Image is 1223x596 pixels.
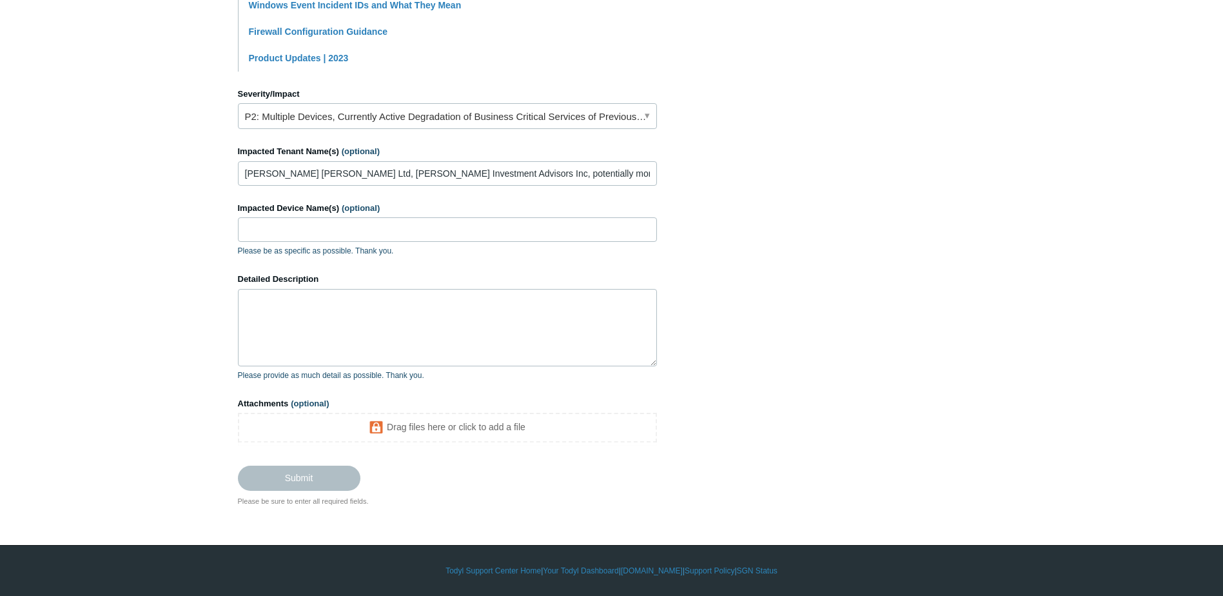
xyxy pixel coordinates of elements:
a: [DOMAIN_NAME] [621,565,683,577]
label: Detailed Description [238,273,657,286]
a: P2: Multiple Devices, Currently Active Degradation of Business Critical Services of Previously Wo... [238,103,657,129]
label: Impacted Tenant Name(s) [238,145,657,158]
a: Product Updates | 2023 [249,53,349,63]
p: Please be as specific as possible. Thank you. [238,245,657,257]
a: SGN Status [737,565,778,577]
label: Attachments [238,397,657,410]
a: Firewall Configuration Guidance [249,26,387,37]
label: Impacted Device Name(s) [238,202,657,215]
span: (optional) [291,399,329,408]
div: Please be sure to enter all required fields. [238,496,657,507]
a: Todyl Support Center Home [445,565,541,577]
label: Severity/Impact [238,88,657,101]
div: | | | | [238,565,986,577]
input: Submit [238,466,360,490]
span: (optional) [342,203,380,213]
a: Support Policy [685,565,734,577]
span: (optional) [342,146,380,156]
p: Please provide as much detail as possible. Thank you. [238,370,657,381]
a: Your Todyl Dashboard [543,565,618,577]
